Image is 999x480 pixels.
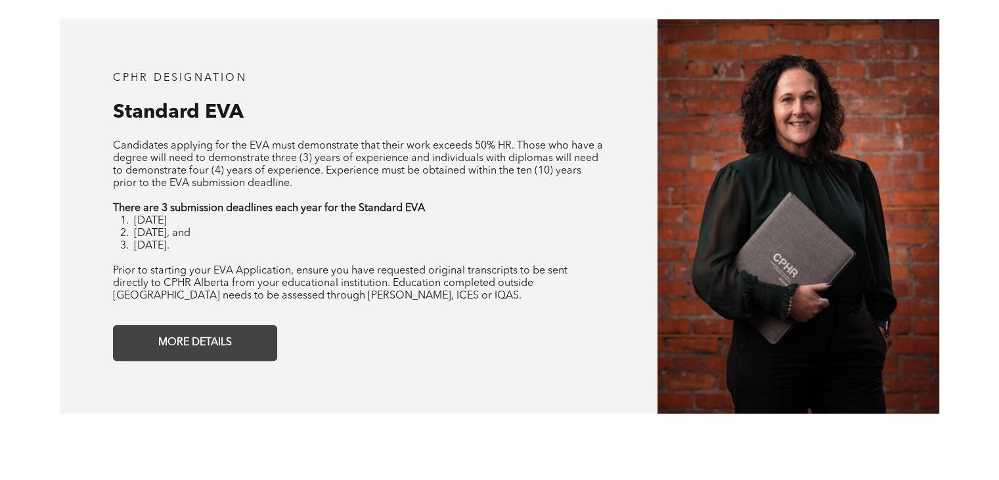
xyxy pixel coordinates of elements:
span: Candidates applying for the EVA must demonstrate that their work exceeds 50% HR. Those who have a... [113,141,603,189]
span: Prior to starting your EVA Application, ensure you have requested original transcripts to be sent... [113,266,567,301]
span: Standard EVA [113,103,244,122]
span: [DATE] [134,216,167,226]
span: [DATE], and [134,228,190,239]
span: CPHR DESIGNATION [113,73,247,84]
span: [DATE]. [134,241,169,251]
strong: There are 3 submission deadlines each year for the Standard EVA [113,203,425,214]
a: MORE DETAILS [113,325,277,361]
span: MORE DETAILS [154,330,236,356]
